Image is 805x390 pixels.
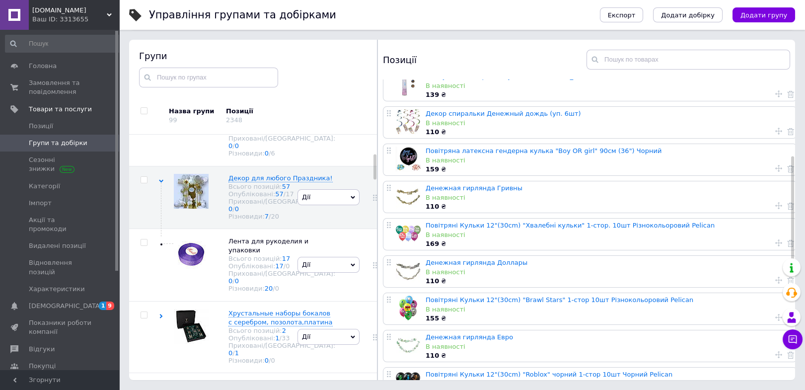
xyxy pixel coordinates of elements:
span: Дії [302,333,310,340]
div: Приховані/[GEOGRAPHIC_DATA]: [228,270,335,285]
b: 155 [426,314,439,322]
div: ₴ [426,202,792,211]
a: 0 [228,277,232,285]
span: / [273,285,279,292]
div: Приховані/[GEOGRAPHIC_DATA]: [228,135,335,150]
span: / [232,277,239,285]
a: 7 [265,213,269,220]
div: В наявності [426,342,792,351]
div: Різновиди: [228,213,335,220]
div: В наявності [426,119,792,128]
span: 9 [106,302,114,310]
div: ₴ [426,314,792,323]
button: Додати групу [732,7,795,22]
div: Групи [139,50,367,62]
div: Приховані/[GEOGRAPHIC_DATA]: [228,342,335,357]
div: Опубліковані: [228,262,335,270]
span: Головна [29,62,57,71]
a: 2 [282,327,286,334]
a: Повітряні Кульки 12"(30сm) "Brawl Stars" 1-стор 10шт Різнокольоровий Pelican [426,296,693,304]
span: Видалені позиції [29,241,86,250]
a: 17 [282,255,291,262]
b: 110 [426,203,439,210]
b: 110 [426,277,439,285]
div: Приховані/[GEOGRAPHIC_DATA]: [228,198,335,213]
a: Видалити товар [787,350,794,359]
b: 110 [426,128,439,136]
span: Акції та промокоди [29,216,92,234]
span: / [232,142,239,150]
img: Хрустальные наборы бокалов с серебром, позолота,платина [174,309,209,344]
a: Видалити товар [787,201,794,210]
span: 1 [99,302,107,310]
a: 0 [228,205,232,213]
a: 0 [235,277,239,285]
input: Пошук по товарах [586,50,790,70]
div: В наявності [426,231,792,239]
div: ₴ [426,128,792,137]
a: Повітряні Кульки 12"(30сm) "Roblox" чорний 1-стор 10шт Чорний Pelican [426,371,672,378]
div: В наявності [426,81,792,90]
span: / [232,205,239,213]
div: Назва групи [169,107,219,116]
span: Лента для рукоделия и упаковки [228,237,308,254]
div: Різновиди: [228,285,335,292]
span: Замовлення та повідомлення [29,78,92,96]
a: 57 [275,190,284,198]
a: 0 [265,357,269,364]
a: 20 [265,285,273,292]
span: Показники роботи компанії [29,318,92,336]
div: ₴ [426,165,792,174]
span: Відгуки [29,345,55,354]
div: Всього позицій: [228,183,335,190]
a: 0 [228,349,232,357]
span: / [284,190,294,198]
a: Видалити товар [787,89,794,98]
b: 139 [426,91,439,98]
b: 159 [426,165,439,173]
span: strong.market.in.ua [32,6,107,15]
button: Експорт [600,7,644,22]
div: ₴ [426,277,792,286]
a: Повітряна латексна гендерна кулька "Boy OR girl" 90см (36") Чорний [426,147,661,155]
div: Позиції [226,107,310,116]
span: Експорт [608,11,636,19]
div: 17 [286,190,294,198]
div: Всього позицій: [228,255,335,262]
div: 33 [282,334,290,342]
span: / [284,262,290,270]
a: Видалити товар [787,238,794,247]
div: Різновиди: [228,150,335,157]
span: Додати групу [740,11,787,19]
span: Відновлення позицій [29,258,92,276]
span: Сезонні знижки [29,156,92,173]
a: Декор спиральки Денежный дождь (уп. 6шт) [426,110,581,117]
a: 17 [275,262,284,270]
span: Категорії [29,182,60,191]
span: Позиції [29,122,53,131]
span: / [280,334,290,342]
div: ₴ [426,351,792,360]
div: 20 [271,213,279,220]
div: 2348 [226,116,242,124]
span: / [269,357,275,364]
span: [DEMOGRAPHIC_DATA] [29,302,102,311]
b: 169 [426,240,439,247]
span: Групи та добірки [29,139,87,148]
div: В наявності [426,380,792,389]
span: Дії [302,193,310,201]
img: Декор для любого Праздника! [174,174,209,209]
span: Дії [302,261,310,268]
a: Повітряні Кульки 12"(30сm) "Хвалебнi кульки" 1-стор. 10шт Різнокольоровий Pelican [426,222,715,229]
a: 1 [235,349,239,357]
span: Хрустальные наборы бокалов с серебром, позолота,платина [228,310,333,326]
div: Різновиди: [228,357,335,364]
button: Додати добірку [653,7,723,22]
div: ₴ [426,239,792,248]
a: 0 [265,150,269,157]
div: 6 [271,150,275,157]
span: Покупці [29,362,56,371]
span: Товари та послуги [29,105,92,114]
a: 0 [235,142,239,150]
div: Позиції [383,50,586,70]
